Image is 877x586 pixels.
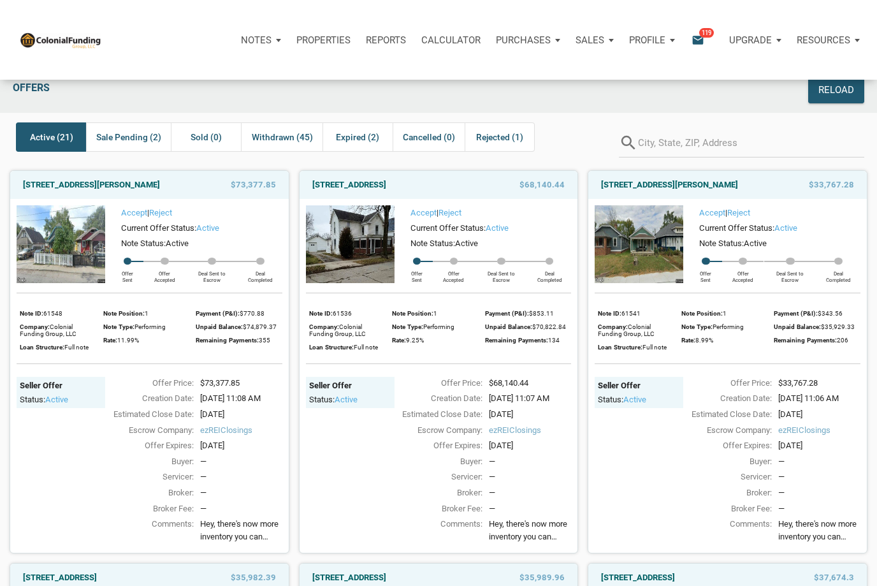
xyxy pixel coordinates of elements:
[410,208,461,217] span: |
[191,129,222,145] span: Sold (0)
[729,34,772,46] p: Upgrade
[423,323,454,330] span: Performing
[433,310,437,317] span: 1
[103,337,117,344] span: Rate:
[194,377,289,390] div: $73,377.85
[166,238,189,248] span: Active
[392,323,423,330] span: Note Type:
[64,344,89,351] span: Full note
[774,310,818,317] span: Payment (P&I):
[723,310,727,317] span: 1
[16,122,86,152] div: Active (21)
[336,129,379,145] span: Expired (2)
[681,323,713,330] span: Note Type:
[117,337,139,344] span: 11.99%
[772,392,867,405] div: [DATE] 11:06 AM
[677,439,772,452] div: Offer Expires:
[99,502,194,515] div: Broker Fee:
[358,21,414,59] button: Reports
[309,323,366,337] span: Colonial Funding Group, LLC
[23,177,160,193] a: [STREET_ADDRESS][PERSON_NAME]
[778,518,860,543] span: Hey, there's now more inventory you can check out, with something for pretty much any investing s...
[200,504,207,513] span: —
[677,455,772,468] div: Buyer:
[486,223,509,233] span: active
[99,408,194,421] div: Estimated Close Date:
[695,337,713,344] span: 8.99%
[145,310,149,317] span: 1
[96,129,161,145] span: Sale Pending (2)
[489,424,571,437] span: ezREIClosings
[333,310,352,317] span: 61536
[312,570,386,585] a: [STREET_ADDRESS]
[677,518,772,546] div: Comments:
[20,395,45,404] span: Status:
[677,487,772,499] div: Broker:
[629,34,665,46] p: Profile
[134,323,166,330] span: Performing
[99,424,194,437] div: Escrow Company:
[485,310,529,317] span: Payment (P&I):
[388,408,483,421] div: Estimated Close Date:
[774,223,797,233] span: active
[200,424,282,437] span: ezREIClosings
[744,238,767,248] span: Active
[772,439,867,452] div: [DATE]
[519,177,565,193] span: $68,140.44
[99,392,194,405] div: Creation Date:
[393,122,465,152] div: Cancelled (0)
[621,310,641,317] span: 61541
[677,471,772,483] div: Servicer:
[200,455,282,468] div: —
[677,392,772,405] div: Creation Date:
[489,504,495,513] span: —
[809,177,854,193] span: $33,767.28
[401,265,433,283] div: Offer Sent
[406,337,424,344] span: 9.25%
[121,208,172,217] span: |
[306,205,395,284] img: 576902
[86,122,171,152] div: Sale Pending (2)
[476,129,523,145] span: Rejected (1)
[388,439,483,452] div: Offer Expires:
[699,208,725,217] a: Accept
[99,439,194,452] div: Offer Expires:
[99,487,194,499] div: Broker:
[488,21,568,59] a: Purchases
[241,34,272,46] p: Notes
[20,380,102,391] div: Seller Offer
[433,265,475,283] div: Offer Accepted
[388,377,483,390] div: Offer Price:
[818,310,843,317] span: $343.56
[196,323,243,330] span: Unpaid Balance:
[143,265,185,283] div: Offer Accepted
[677,408,772,421] div: Estimated Close Date:
[677,377,772,390] div: Offer Price:
[519,570,565,585] span: $35,989.96
[99,518,194,546] div: Comments:
[623,395,646,404] span: active
[103,323,134,330] span: Note Type:
[388,487,483,499] div: Broker:
[112,265,144,283] div: Offer Sent
[438,208,461,217] a: Reject
[772,408,867,421] div: [DATE]
[421,34,481,46] p: Calculator
[309,380,391,391] div: Seller Offer
[296,34,351,46] p: Properties
[821,323,855,330] span: $35,929.33
[485,323,532,330] span: Unpaid Balance:
[121,238,166,248] span: Note Status:
[722,265,764,283] div: Offer Accepted
[243,323,277,330] span: $74,879.37
[194,392,289,405] div: [DATE] 11:08 AM
[410,223,486,233] span: Current Offer Status:
[482,439,577,452] div: [DATE]
[194,439,289,452] div: [DATE]
[231,570,276,585] span: $35,982.39
[598,344,642,351] span: Loan Structure:
[778,504,785,513] span: —
[595,205,683,284] img: 575434
[17,205,105,284] img: 576834
[388,455,483,468] div: Buyer:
